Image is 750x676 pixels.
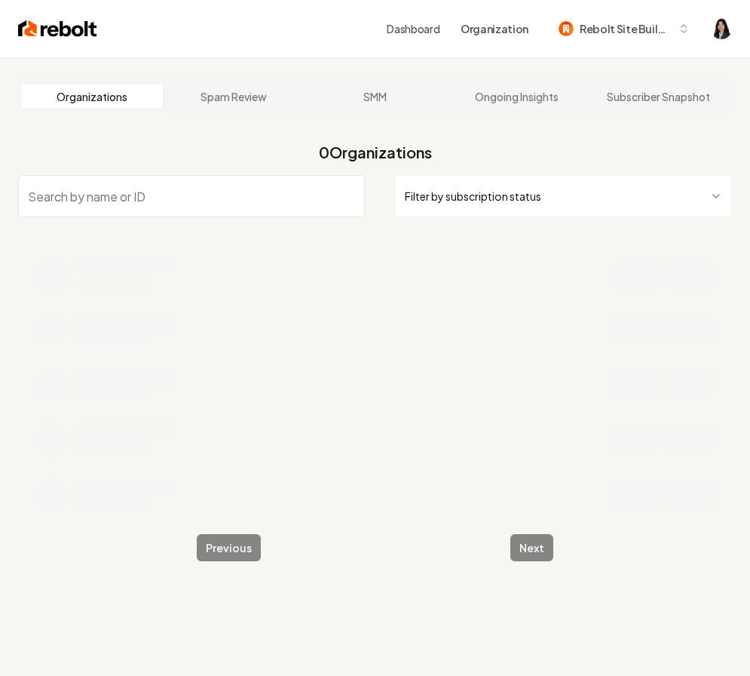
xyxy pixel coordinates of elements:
[711,18,732,39] img: Haley Paramoure
[163,84,305,109] a: Spam Review
[445,84,587,109] a: Ongoing Insights
[711,18,732,39] button: Open user button
[18,175,365,217] input: Search by name or ID
[21,84,163,109] a: Organizations
[305,84,446,109] a: SMM
[559,21,574,36] img: Rebolt Site Builder
[18,18,97,39] img: Rebolt Logo
[387,21,439,36] a: Dashboard
[580,21,672,37] span: Rebolt Site Builder
[319,142,432,163] a: 0Organizations
[452,15,537,42] button: Organization
[587,84,729,109] a: Subscriber Snapshot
